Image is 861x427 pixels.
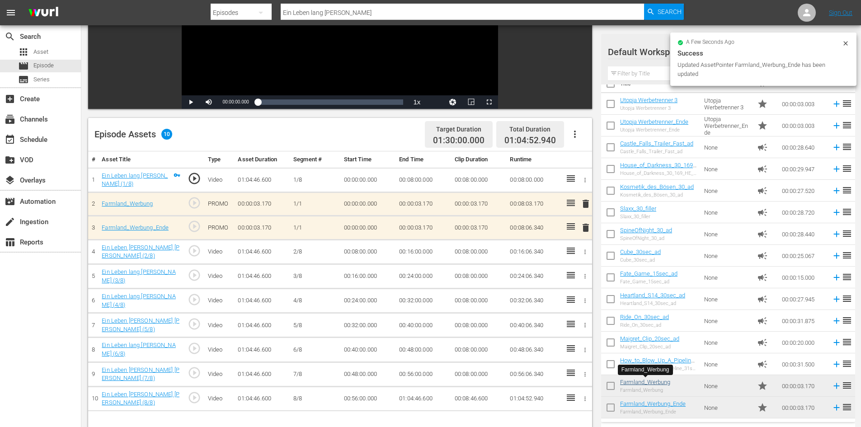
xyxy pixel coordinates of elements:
td: 00:00:03.170 [395,192,451,216]
td: 2/8 [290,239,340,264]
td: None [701,202,753,223]
td: 5/8 [290,313,340,338]
td: 00:48:00.000 [395,338,451,362]
span: reorder [842,206,852,217]
td: None [701,397,753,418]
td: 01:04:46.600 [234,168,290,192]
td: None [701,288,753,310]
td: 6/8 [290,338,340,362]
span: Series [33,75,50,84]
td: 01:04:46.600 [234,338,290,362]
div: Utopja Werbetrenner_Ende [620,127,688,133]
span: Ad [757,359,768,370]
span: play_circle_outline [188,293,201,306]
td: Video [204,264,235,289]
td: 3/8 [290,264,340,289]
td: 4 [88,239,98,264]
td: None [701,353,753,375]
svg: Add to Episode [832,316,842,326]
div: Default Workspace [608,39,838,65]
span: play_circle_outline [188,244,201,258]
span: play_circle_outline [188,220,201,233]
td: 5 [88,264,98,289]
button: delete [580,221,591,235]
svg: Add to Episode [832,186,842,196]
span: reorder [842,293,852,304]
a: Ein Leben lang [PERSON_NAME] (3/8) [102,268,175,284]
td: 00:40:06.340 [506,313,562,338]
td: 00:00:28.440 [778,223,828,245]
td: 00:16:00.000 [340,264,396,289]
span: reorder [842,315,852,326]
td: 00:08:00.000 [451,289,507,313]
th: Start Time [340,151,396,168]
div: SpineOfNight_30_ad [620,235,672,241]
a: Farmland_Werbung_Ende [620,400,686,407]
a: Sign Out [829,9,852,16]
span: Ad [757,185,768,196]
td: 01:04:46.600 [234,313,290,338]
div: Ride_On_30sec_ad [620,322,669,328]
span: Search [5,31,15,42]
td: 8/8 [290,386,340,411]
span: play_circle_outline [188,196,201,210]
td: 00:56:00.000 [395,362,451,386]
td: Utopja Werbetrenner_Ende [701,115,753,136]
td: 01:04:46.600 [234,386,290,411]
svg: Add to Episode [832,272,842,282]
span: reorder [842,120,852,131]
svg: Add to Episode [832,229,842,239]
svg: Add to Episode [832,164,842,174]
td: 00:00:03.170 [778,375,828,397]
td: 00:00:03.170 [778,397,828,418]
td: 00:16:00.000 [395,239,451,264]
td: 00:32:06.340 [506,289,562,313]
td: 00:08:00.000 [451,168,507,192]
span: reorder [842,228,852,239]
td: 00:08:00.000 [451,338,507,362]
td: 00:24:06.340 [506,264,562,289]
td: 00:40:00.000 [340,338,396,362]
span: menu [5,7,16,18]
td: 00:00:03.170 [395,216,451,240]
span: play_circle_outline [188,391,201,404]
td: 00:32:00.000 [395,289,451,313]
span: Ad [757,229,768,239]
td: 00:08:00.000 [451,239,507,264]
svg: Add to Episode [832,251,842,261]
td: 00:00:25.067 [778,245,828,267]
span: Promo [757,402,768,413]
span: Create [5,94,15,104]
td: 00:00:31.500 [778,353,828,375]
button: Playback Rate [408,95,426,109]
button: Mute [200,95,218,109]
a: Ein Leben lang [PERSON_NAME] (1/8) [102,172,168,188]
td: 00:00:00.000 [340,192,396,216]
th: Type [204,151,235,168]
span: 10 [161,129,172,140]
td: 00:00:20.000 [778,332,828,353]
td: 00:56:00.000 [340,386,396,411]
td: None [701,223,753,245]
td: 1/1 [290,192,340,216]
span: play_circle_outline [188,268,201,282]
td: 9 [88,362,98,386]
td: Video [204,386,235,411]
td: 00:00:00.000 [340,216,396,240]
td: PROMO [204,192,235,216]
td: 00:00:03.170 [234,192,290,216]
td: 00:08:00.000 [395,168,451,192]
td: 1/8 [290,168,340,192]
td: 00:00:27.945 [778,288,828,310]
td: None [701,158,753,180]
div: Kosmetik_des_Bösen_30_ad [620,192,694,198]
th: Clip Duration [451,151,507,168]
svg: Add to Episode [832,99,842,109]
td: 00:00:03.170 [451,216,507,240]
span: reorder [842,163,852,174]
a: Cube_30sec_ad [620,249,661,255]
span: a few seconds ago [686,39,734,46]
td: PROMO [204,216,235,240]
span: Schedule [5,134,15,145]
span: VOD [5,155,15,165]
